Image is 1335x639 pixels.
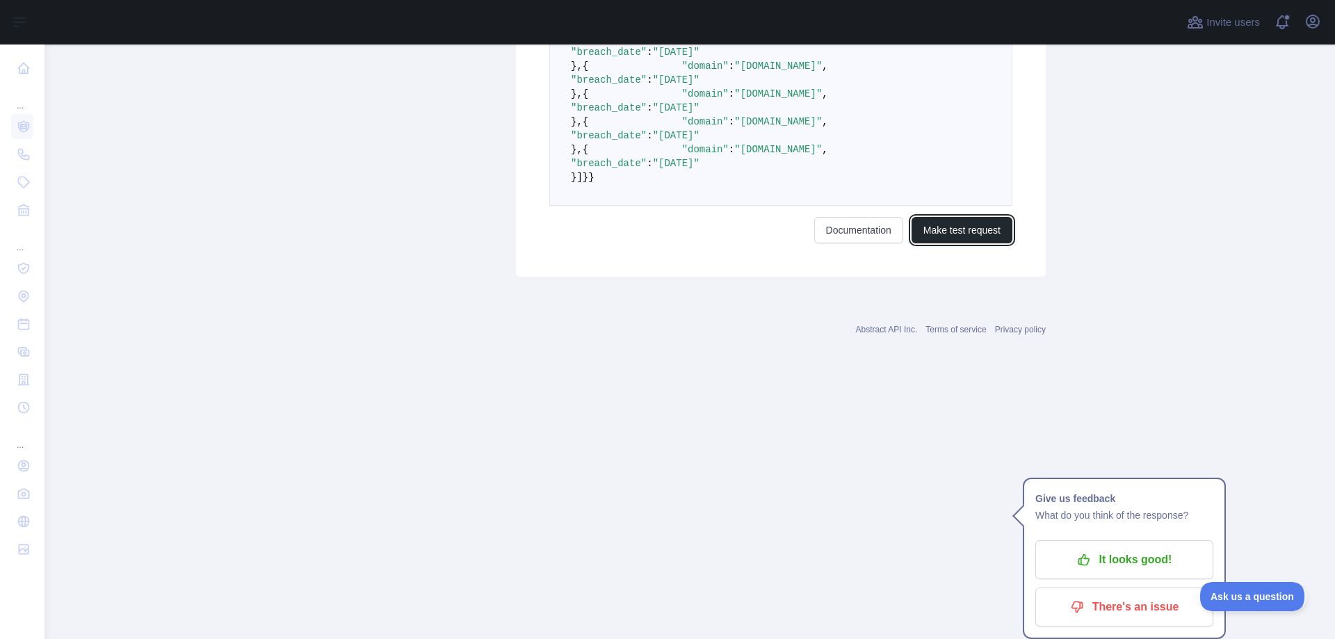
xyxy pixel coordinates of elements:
span: "[DOMAIN_NAME]" [734,60,822,72]
a: Abstract API Inc. [856,325,918,334]
div: ... [11,225,33,253]
span: , [822,88,827,99]
span: }, [571,60,583,72]
a: Privacy policy [995,325,1046,334]
span: , [822,144,827,155]
span: : [729,60,734,72]
span: { [583,144,588,155]
span: } [571,172,576,183]
span: "breach_date" [571,130,647,141]
span: }, [571,116,583,127]
span: Invite users [1206,15,1260,31]
button: Invite users [1184,11,1263,33]
span: { [583,88,588,99]
span: "breach_date" [571,102,647,113]
span: : [729,88,734,99]
span: "[DATE]" [653,102,699,113]
span: "domain" [682,88,729,99]
span: }, [571,144,583,155]
span: : [647,130,652,141]
span: : [729,144,734,155]
iframe: Toggle Customer Support [1200,582,1307,611]
span: "[DOMAIN_NAME]" [734,88,822,99]
span: "[DATE]" [653,74,699,86]
span: "breach_date" [571,158,647,169]
span: { [583,60,588,72]
span: : [647,102,652,113]
span: "domain" [682,60,729,72]
span: } [583,172,588,183]
span: "[DOMAIN_NAME]" [734,144,822,155]
a: Terms of service [925,325,986,334]
span: "breach_date" [571,74,647,86]
span: } [588,172,594,183]
span: : [647,47,652,58]
span: : [647,74,652,86]
span: "breach_date" [571,47,647,58]
span: { [583,116,588,127]
span: "domain" [682,144,729,155]
div: ... [11,83,33,111]
span: "[DOMAIN_NAME]" [734,116,822,127]
span: : [729,116,734,127]
span: : [647,158,652,169]
span: "[DATE]" [653,158,699,169]
span: "[DATE]" [653,130,699,141]
button: Make test request [912,217,1012,243]
span: "domain" [682,116,729,127]
a: Documentation [814,217,903,243]
div: ... [11,423,33,451]
span: "[DATE]" [653,47,699,58]
span: , [822,116,827,127]
span: }, [571,88,583,99]
span: , [822,60,827,72]
span: ] [576,172,582,183]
